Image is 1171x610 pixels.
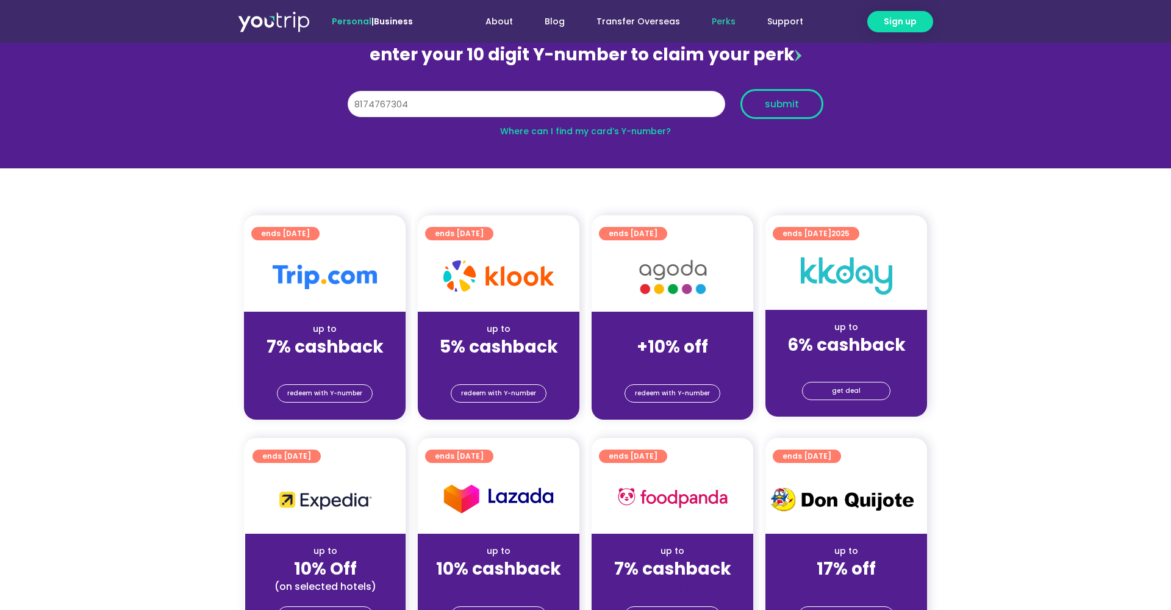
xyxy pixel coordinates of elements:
a: redeem with Y-number [625,384,720,403]
span: ends [DATE] [262,450,311,463]
a: ends [DATE]2025 [773,227,859,240]
button: submit [740,89,823,119]
span: ends [DATE] [609,227,657,240]
div: enter your 10 digit Y-number to claim your perk [342,39,829,71]
a: ends [DATE] [425,450,493,463]
strong: 10% cashback [436,557,561,581]
a: ends [DATE] [599,227,667,240]
div: up to [775,545,917,558]
span: ends [DATE] [609,450,657,463]
div: (for stays only) [775,580,917,593]
div: up to [601,545,743,558]
span: redeem with Y-number [635,385,710,402]
div: (for stays only) [601,358,743,371]
form: Y Number [348,89,823,128]
strong: 17% off [817,557,876,581]
input: 10 digit Y-number (e.g. 8123456789) [348,91,725,118]
nav: Menu [446,10,819,33]
a: Support [751,10,819,33]
a: ends [DATE] [425,227,493,240]
a: redeem with Y-number [451,384,546,403]
div: up to [255,545,396,558]
a: About [470,10,529,33]
span: ends [DATE] [435,450,484,463]
span: up to [661,323,684,335]
div: (for stays only) [775,356,917,369]
a: Transfer Overseas [581,10,696,33]
div: up to [775,321,917,334]
a: ends [DATE] [599,450,667,463]
a: ends [DATE] [252,450,321,463]
span: ends [DATE] [261,227,310,240]
strong: 5% cashback [440,335,558,359]
div: up to [428,545,570,558]
div: (for stays only) [601,580,743,593]
span: 2025 [831,228,850,239]
span: ends [DATE] [435,227,484,240]
a: Sign up [867,11,933,32]
a: Business [374,15,413,27]
strong: 6% cashback [787,333,906,357]
span: | [332,15,413,27]
strong: 7% cashback [614,557,731,581]
span: get deal [832,382,861,400]
a: redeem with Y-number [277,384,373,403]
a: Where can I find my card’s Y-number? [500,125,671,137]
div: up to [254,323,396,335]
div: (on selected hotels) [255,580,396,593]
span: ends [DATE] [782,450,831,463]
span: redeem with Y-number [461,385,536,402]
strong: +10% off [637,335,708,359]
a: ends [DATE] [773,450,841,463]
strong: 7% cashback [267,335,384,359]
span: redeem with Y-number [287,385,362,402]
div: (for stays only) [428,358,570,371]
span: submit [765,99,799,109]
span: Personal [332,15,371,27]
a: Perks [696,10,751,33]
div: (for stays only) [254,358,396,371]
a: get deal [802,382,890,400]
span: Sign up [884,15,917,28]
a: ends [DATE] [251,227,320,240]
strong: 10% Off [294,557,357,581]
div: up to [428,323,570,335]
a: Blog [529,10,581,33]
div: (for stays only) [428,580,570,593]
span: ends [DATE] [782,227,850,240]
